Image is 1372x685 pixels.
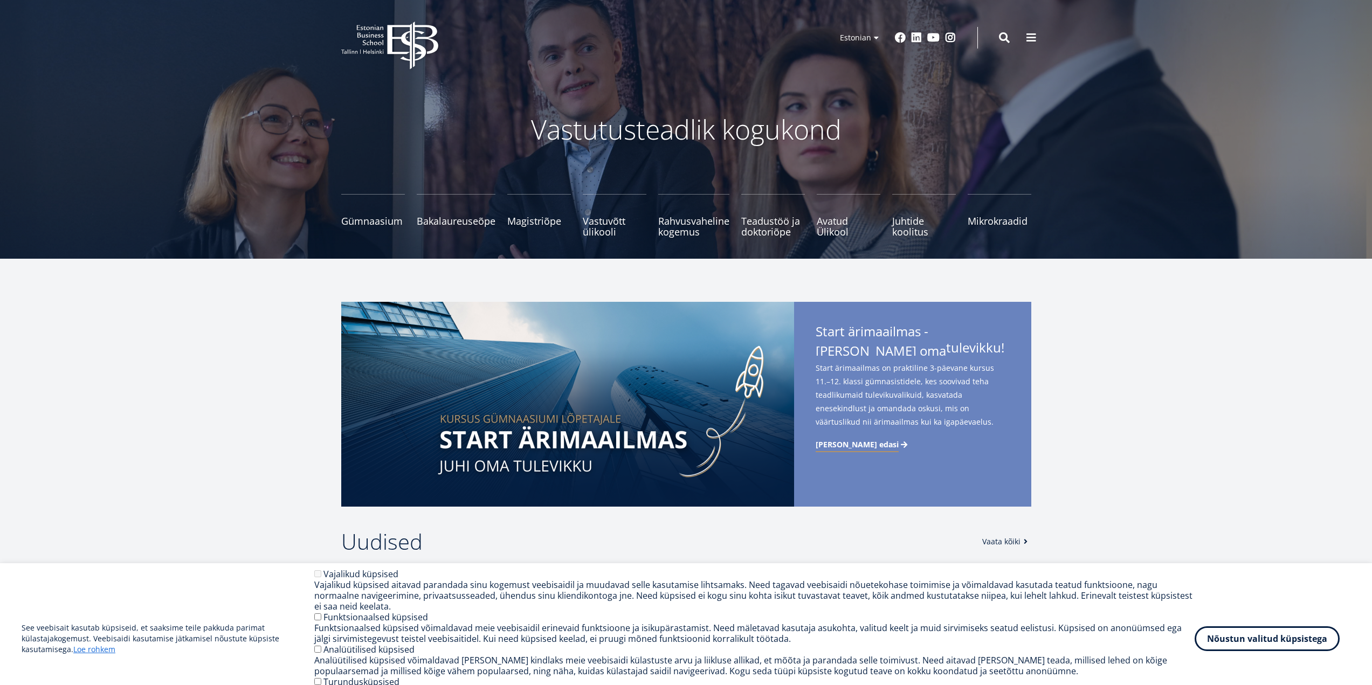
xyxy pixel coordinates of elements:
a: Bakalaureuseõpe [417,194,495,237]
span: Bakalaureuseõpe [417,216,495,226]
label: Funktsionaalsed küpsised [323,611,428,623]
p: See veebisait kasutab küpsiseid, et saaksime teile pakkuda parimat külastajakogemust. Veebisaidi ... [22,622,314,655]
a: Instagram [945,32,956,43]
a: Rahvusvaheline kogemus [658,194,729,237]
a: Youtube [927,32,940,43]
label: Vajalikud küpsised [323,568,398,580]
span: Start ärimaailmas - [PERSON_NAME] oma [816,323,1010,359]
span: Avatud Ülikool [817,216,880,237]
span: Magistriõpe [507,216,571,226]
a: Loe rohkem [73,644,115,655]
div: Vajalikud küpsised aitavad parandada sinu kogemust veebisaidil ja muudavad selle kasutamise lihts... [314,579,1195,612]
span: Juhtide koolitus [892,216,956,237]
label: Analüütilised küpsised [323,644,415,655]
p: Vastutusteadlik kogukond [401,113,972,146]
span: Vastuvõtt ülikooli [583,216,646,237]
span: Rahvusvaheline kogemus [658,216,729,237]
a: Vastuvõtt ülikooli [583,194,646,237]
button: Nõustun valitud küpsistega [1195,626,1340,651]
div: Analüütilised küpsised võimaldavad [PERSON_NAME] kindlaks meie veebisaidi külastuste arvu ja liik... [314,655,1195,676]
img: Start arimaailmas [341,302,794,507]
a: Linkedin [911,32,922,43]
span: Mikrokraadid [968,216,1031,226]
a: Avatud Ülikool [817,194,880,237]
a: [PERSON_NAME] edasi [816,439,909,450]
span: Teadustöö ja doktoriõpe [741,216,805,237]
span: [PERSON_NAME] edasi [816,439,899,450]
span: Gümnaasium [341,216,405,226]
a: Gümnaasium [341,194,405,237]
a: Vaata kõiki [982,536,1031,547]
h2: Uudised [341,528,971,555]
div: Funktsionaalsed küpsised võimaldavad meie veebisaidil erinevaid funktsioone ja isikupärastamist. ... [314,622,1195,644]
span: Start ärimaailmas on praktiline 3-päevane kursus 11.–12. klassi gümnasistidele, kes soovivad teha... [816,361,1010,428]
a: Magistriõpe [507,194,571,237]
span: tulevikku! [946,340,1004,356]
a: Teadustöö ja doktoriõpe [741,194,805,237]
a: Mikrokraadid [968,194,1031,237]
a: Facebook [895,32,906,43]
a: Juhtide koolitus [892,194,956,237]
